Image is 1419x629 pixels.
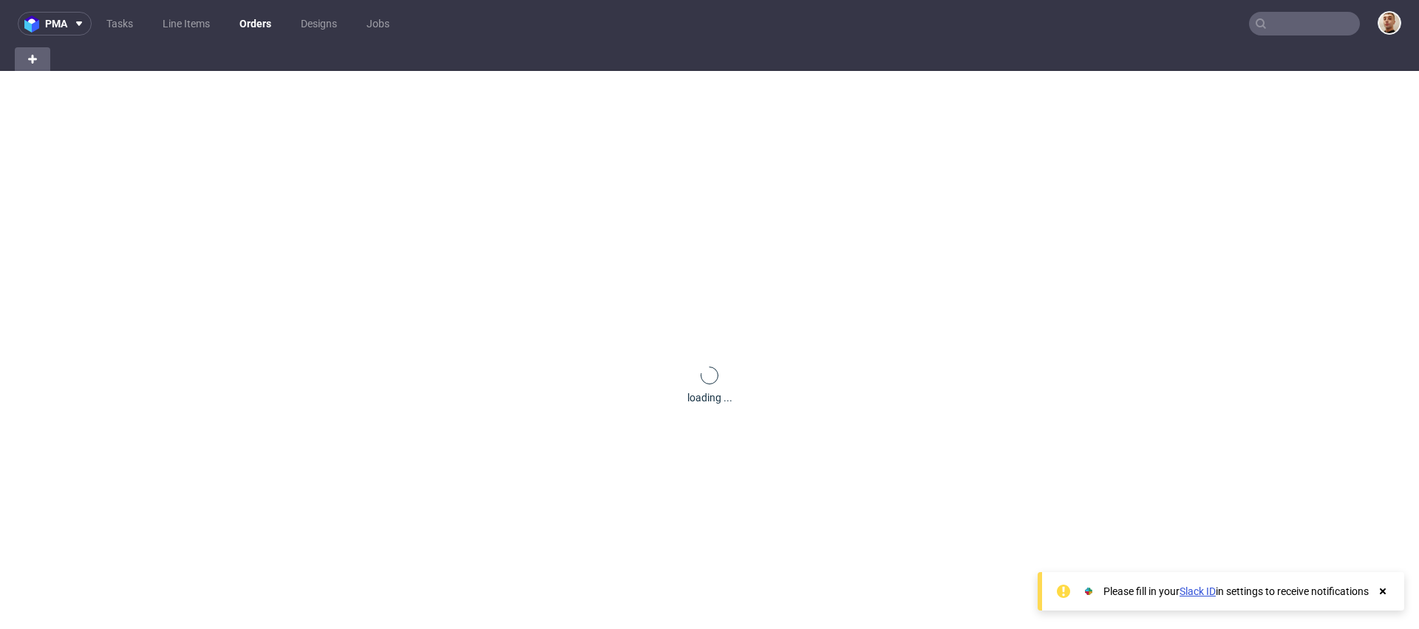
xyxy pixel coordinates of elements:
div: Please fill in your in settings to receive notifications [1103,584,1369,599]
button: pma [18,12,92,35]
a: Line Items [154,12,219,35]
img: logo [24,16,45,33]
div: loading ... [687,390,732,405]
a: Tasks [98,12,142,35]
a: Slack ID [1180,585,1216,597]
span: pma [45,18,67,29]
img: Slack [1081,584,1096,599]
a: Orders [231,12,280,35]
img: Bartłomiej Leśniczuk [1379,13,1400,33]
a: Designs [292,12,346,35]
a: Jobs [358,12,398,35]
